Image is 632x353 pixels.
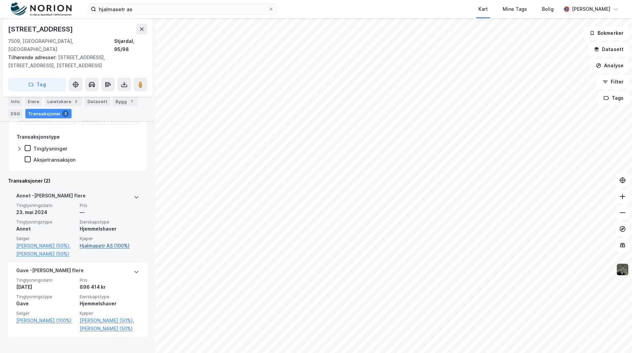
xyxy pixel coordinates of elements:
span: Selger [16,310,76,316]
a: [PERSON_NAME] (50%) [16,250,76,258]
div: — [80,208,139,216]
div: [DATE] [16,283,76,291]
div: 7509, [GEOGRAPHIC_DATA], [GEOGRAPHIC_DATA] [8,37,114,53]
span: Eierskapstype [80,294,139,300]
span: Tinglysningstype [16,294,76,300]
div: Kart [478,5,488,13]
div: Transaksjoner [25,109,72,118]
div: Transaksjonstype [17,133,60,141]
button: Filter [597,75,629,89]
a: [PERSON_NAME] (50%), [80,316,139,325]
button: Datasett [588,43,629,56]
span: Tilhørende adresser: [8,54,58,60]
div: 2 [73,98,79,105]
div: 2 [62,110,69,117]
div: Mine Tags [503,5,527,13]
span: Eierskapstype [80,219,139,225]
button: Tags [598,91,629,105]
div: Bolig [542,5,554,13]
div: Annet - [PERSON_NAME] flere [16,192,86,203]
a: [PERSON_NAME] (50%), [16,242,76,250]
div: Eiere [25,97,42,106]
div: Gave [16,300,76,308]
div: Info [8,97,22,106]
div: Gave - [PERSON_NAME] flere [16,266,84,277]
div: Stjørdal, 95/98 [114,37,147,53]
button: Tag [8,78,66,91]
div: Transaksjoner (2) [8,177,147,185]
div: [STREET_ADDRESS], [STREET_ADDRESS], [STREET_ADDRESS] [8,53,142,70]
img: norion-logo.80e7a08dc31c2e691866.png [11,2,72,16]
span: Pris [80,203,139,208]
div: Datasett [85,97,110,106]
a: Hjalmasetr AS (100%) [80,242,139,250]
span: Pris [80,277,139,283]
a: [PERSON_NAME] (100%) [16,316,76,325]
span: Kjøper [80,236,139,241]
img: 9k= [616,263,629,276]
span: Tinglysningstype [16,219,76,225]
div: Hjemmelshaver [80,300,139,308]
button: Analyse [590,59,629,72]
div: Annet [16,225,76,233]
div: Hjemmelshaver [80,225,139,233]
a: [PERSON_NAME] (50%) [80,325,139,333]
input: Søk på adresse, matrikkel, gårdeiere, leietakere eller personer [96,4,268,14]
div: Tinglysninger [33,145,68,152]
div: Aksjetransaksjon [33,157,76,163]
div: [STREET_ADDRESS] [8,24,74,34]
div: Bygg [113,97,138,106]
div: [PERSON_NAME] [572,5,610,13]
div: ESG [8,109,23,118]
button: Bokmerker [584,26,629,40]
span: Tinglysningsdato [16,277,76,283]
div: 23. mai 2024 [16,208,76,216]
span: Kjøper [80,310,139,316]
span: Tinglysningsdato [16,203,76,208]
div: Leietakere [45,97,82,106]
iframe: Chat Widget [598,321,632,353]
span: Selger [16,236,76,241]
div: 896 414 kr [80,283,139,291]
div: 7 [128,98,135,105]
div: Kontrollprogram for chat [598,321,632,353]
